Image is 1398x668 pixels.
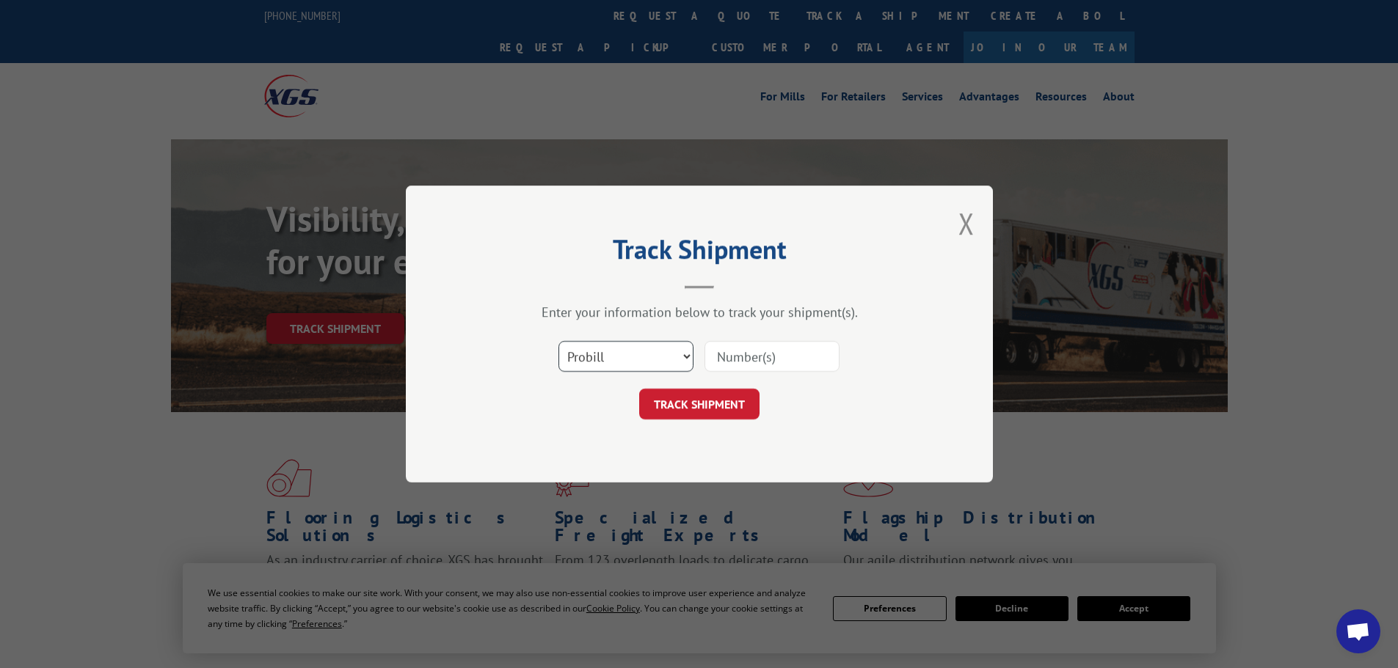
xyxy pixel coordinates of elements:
[958,204,975,243] button: Close modal
[479,304,920,320] div: Enter your information below to track your shipment(s).
[479,239,920,267] h2: Track Shipment
[1336,609,1380,653] a: Open chat
[639,389,760,419] button: TRACK SHIPMENT
[705,341,840,372] input: Number(s)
